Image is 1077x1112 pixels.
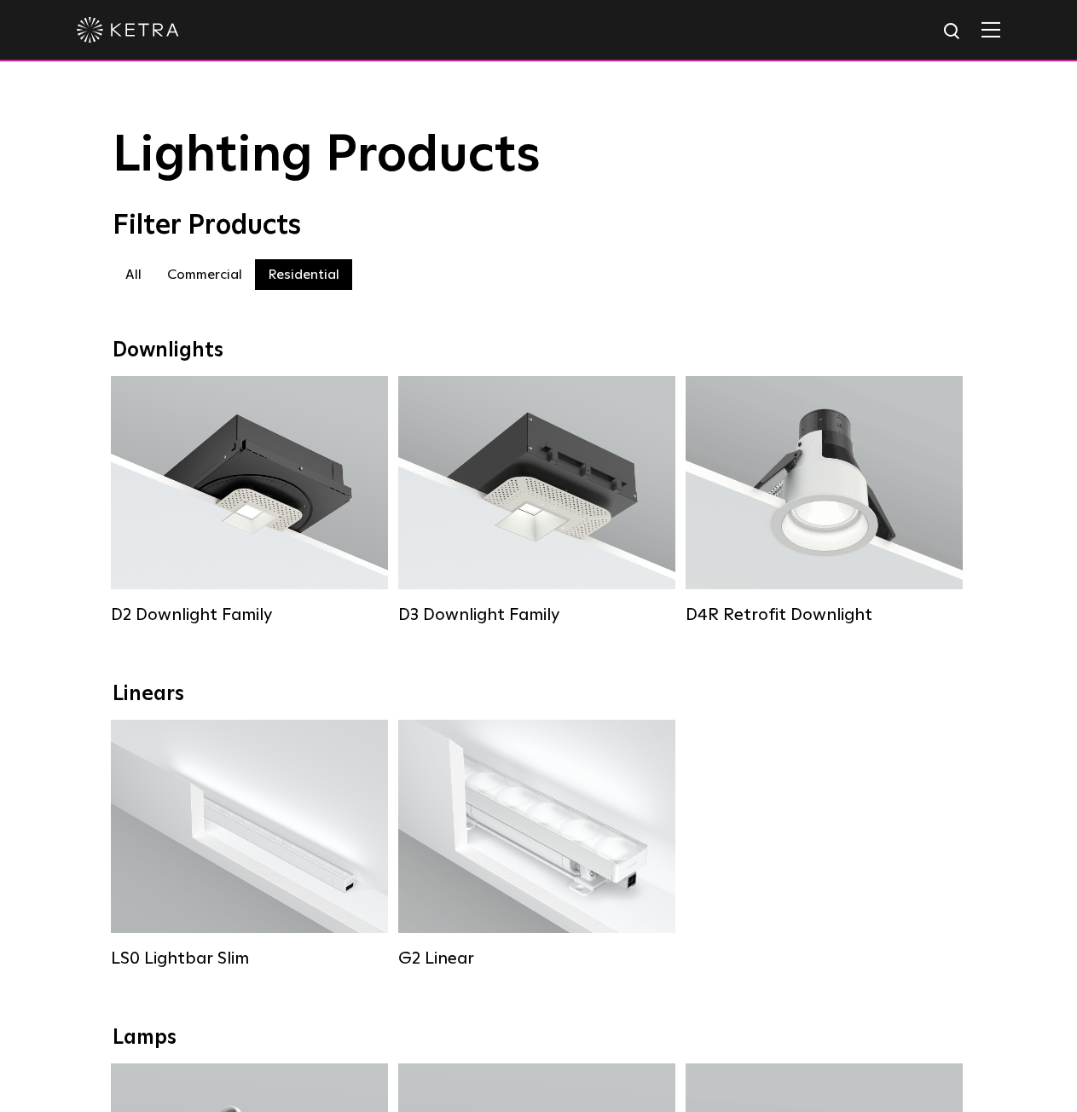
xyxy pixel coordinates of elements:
div: D2 Downlight Family [111,605,388,625]
a: LS0 Lightbar Slim Lumen Output:200 / 350Colors:White / BlackControl:X96 Controller [111,720,388,969]
a: D2 Downlight Family Lumen Output:1200Colors:White / Black / Gloss Black / Silver / Bronze / Silve... [111,376,388,625]
div: Lamps [113,1026,965,1051]
div: Downlights [113,339,965,363]
div: Filter Products [113,210,965,242]
div: D3 Downlight Family [398,605,675,625]
div: LS0 Lightbar Slim [111,948,388,969]
div: G2 Linear [398,948,675,969]
img: ketra-logo-2019-white [77,17,179,43]
label: All [113,259,154,290]
span: Lighting Products [113,130,541,182]
label: Commercial [154,259,255,290]
a: D3 Downlight Family Lumen Output:700 / 900 / 1100Colors:White / Black / Silver / Bronze / Paintab... [398,376,675,625]
img: Hamburger%20Nav.svg [981,21,1000,38]
div: D4R Retrofit Downlight [686,605,963,625]
div: Linears [113,682,965,707]
img: search icon [942,21,964,43]
label: Residential [255,259,352,290]
a: G2 Linear Lumen Output:400 / 700 / 1000Colors:WhiteBeam Angles:Flood / [GEOGRAPHIC_DATA] / Narrow... [398,720,675,969]
a: D4R Retrofit Downlight Lumen Output:800Colors:White / BlackBeam Angles:15° / 25° / 40° / 60°Watta... [686,376,963,625]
